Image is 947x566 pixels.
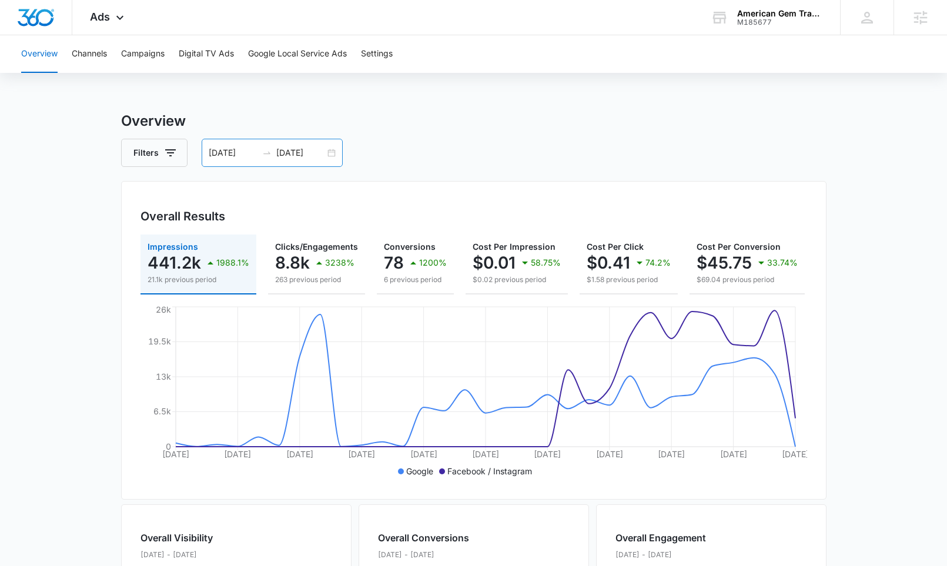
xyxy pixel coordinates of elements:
div: Domain: [DOMAIN_NAME] [31,31,129,40]
div: account name [737,9,823,18]
p: 33.74% [767,259,798,267]
div: Domain Overview [45,69,105,77]
p: Google [406,465,433,477]
span: swap-right [262,148,272,158]
span: Cost Per Impression [473,242,556,252]
tspan: [DATE] [224,449,251,459]
tspan: 26k [156,304,171,314]
input: End date [276,146,325,159]
tspan: [DATE] [534,449,561,459]
span: Clicks/Engagements [275,242,358,252]
p: 21.1k previous period [148,274,249,285]
h3: Overview [121,110,826,132]
button: Overview [21,35,58,73]
p: $69.04 previous period [697,274,798,285]
p: $0.01 [473,253,516,272]
div: account id [737,18,823,26]
img: tab_domain_overview_orange.svg [32,68,41,78]
tspan: [DATE] [658,449,685,459]
span: Impressions [148,242,198,252]
tspan: [DATE] [348,449,375,459]
p: 78 [384,253,404,272]
button: Filters [121,139,188,167]
button: Google Local Service Ads [248,35,347,73]
p: 1988.1% [216,259,249,267]
tspan: 13k [156,371,171,381]
p: 6 previous period [384,274,447,285]
tspan: [DATE] [286,449,313,459]
tspan: 19.5k [148,336,171,346]
p: 74.2% [645,259,671,267]
button: Campaigns [121,35,165,73]
div: v 4.0.25 [33,19,58,28]
p: [DATE] - [DATE] [378,550,469,560]
p: [DATE] - [DATE] [140,550,261,560]
p: $0.41 [587,253,630,272]
p: $1.58 previous period [587,274,671,285]
span: Cost Per Click [587,242,644,252]
h2: Overall Engagement [615,531,707,545]
tspan: 6.5k [153,406,171,416]
span: to [262,148,272,158]
h3: Overall Results [140,207,225,225]
p: 263 previous period [275,274,358,285]
p: Facebook / Instagram [447,465,532,477]
tspan: [DATE] [472,449,499,459]
button: Channels [72,35,107,73]
button: Settings [361,35,393,73]
p: 8.8k [275,253,310,272]
tspan: [DATE] [720,449,747,459]
tspan: [DATE] [595,449,623,459]
tspan: 0 [166,441,171,451]
img: tab_keywords_by_traffic_grey.svg [117,68,126,78]
input: Start date [209,146,257,159]
img: logo_orange.svg [19,19,28,28]
tspan: [DATE] [782,449,809,459]
span: Cost Per Conversion [697,242,781,252]
span: Conversions [384,242,436,252]
p: $45.75 [697,253,752,272]
p: 1200% [419,259,447,267]
p: [DATE] - [DATE] [615,550,707,560]
div: Keywords by Traffic [130,69,198,77]
p: 441.2k [148,253,201,272]
tspan: [DATE] [162,449,189,459]
h2: Overall Conversions [378,531,469,545]
h2: Overall Visibility [140,531,261,545]
tspan: [DATE] [410,449,437,459]
p: 58.75% [531,259,561,267]
img: website_grey.svg [19,31,28,40]
span: Ads [90,11,110,23]
p: $0.02 previous period [473,274,561,285]
button: Digital TV Ads [179,35,234,73]
p: 3238% [325,259,354,267]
